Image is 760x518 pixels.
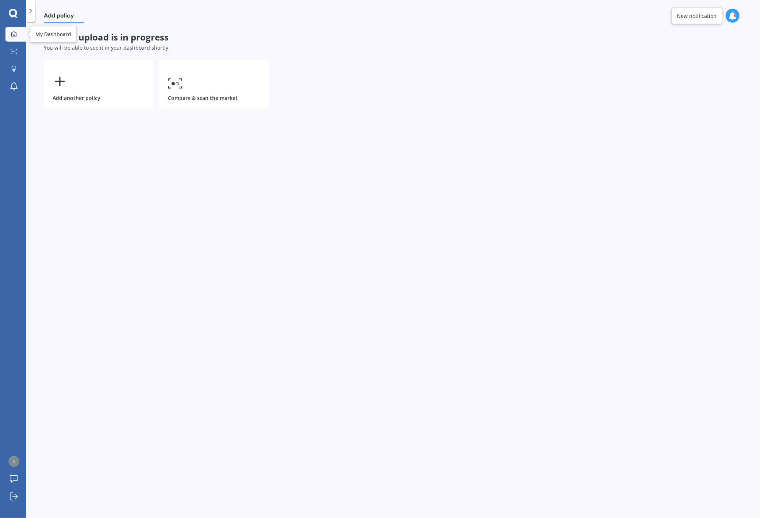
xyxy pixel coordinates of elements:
[159,60,269,108] a: Compare & scan the market
[44,32,445,43] span: Your upload is in progress
[44,60,153,108] div: Add another policy
[44,44,170,51] span: You will be able to see it in your dashboard shortly.
[677,12,717,19] div: New notification
[8,456,19,467] img: 15b87b4a23650a20e337bf2dc9c7b81f
[44,12,84,22] span: Add policy
[35,31,71,38] div: My Dashboard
